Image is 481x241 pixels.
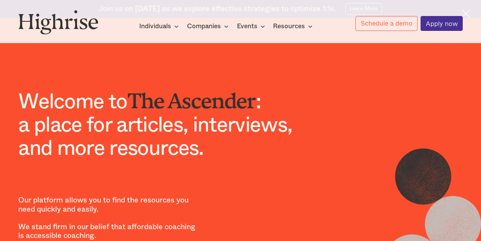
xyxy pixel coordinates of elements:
[18,178,198,241] p: Our platform allows you to find the resources you need quickly and easily. We stand firm in our b...
[127,89,256,103] span: The Ascender
[273,22,315,31] div: Resources
[187,22,231,31] div: Companies
[139,22,181,31] div: Individuals
[356,16,418,31] a: Schedule a demo
[187,22,221,31] div: Companies
[273,22,305,31] div: Resources
[18,10,98,34] img: Highrise logo
[18,84,308,160] h1: Welcome to : a place for articles, interviews, and more resources.
[237,22,257,31] div: Events
[237,22,267,31] div: Events
[139,22,171,31] div: Individuals
[421,16,463,31] a: Apply now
